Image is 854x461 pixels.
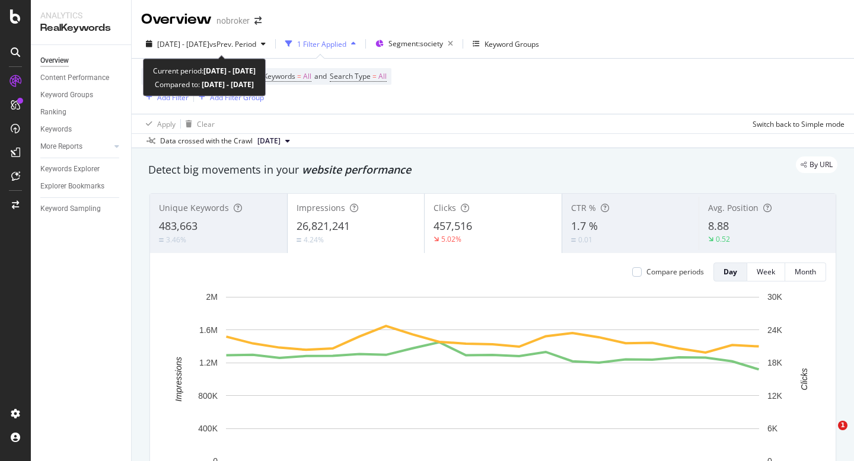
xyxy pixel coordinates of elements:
[578,235,592,245] div: 0.01
[388,39,443,49] span: Segment: society
[141,114,176,133] button: Apply
[199,358,218,367] text: 1.2M
[724,267,737,277] div: Day
[40,72,123,84] a: Content Performance
[155,78,254,91] div: Compared to:
[571,202,596,213] span: CTR %
[40,106,123,119] a: Ranking
[795,267,816,277] div: Month
[716,234,730,244] div: 0.52
[40,140,111,153] a: More Reports
[181,114,215,133] button: Clear
[796,156,837,173] div: legacy label
[40,180,104,193] div: Explorer Bookmarks
[304,235,324,245] div: 4.24%
[297,39,346,49] div: 1 Filter Applied
[747,262,785,281] button: Week
[785,262,826,281] button: Month
[206,292,218,302] text: 2M
[254,17,262,25] div: arrow-right-arrow-left
[767,424,778,433] text: 6K
[174,357,183,401] text: Impressions
[203,66,256,76] b: [DATE] - [DATE]
[40,89,123,101] a: Keyword Groups
[40,203,101,215] div: Keyword Sampling
[253,134,295,148] button: [DATE]
[40,180,123,193] a: Explorer Bookmarks
[263,71,295,81] span: Keywords
[40,163,123,175] a: Keywords Explorer
[434,202,456,213] span: Clicks
[767,292,783,302] text: 30K
[40,203,123,215] a: Keyword Sampling
[814,421,842,449] iframe: Intercom live chat
[40,140,82,153] div: More Reports
[198,424,218,433] text: 400K
[799,368,809,390] text: Clicks
[157,119,176,129] div: Apply
[153,64,256,78] div: Current period:
[297,202,345,213] span: Impressions
[194,90,264,104] button: Add Filter Group
[708,219,729,233] span: 8.88
[468,34,544,53] button: Keyword Groups
[160,136,253,146] div: Data crossed with the Crawl
[838,421,847,430] span: 1
[199,325,218,335] text: 1.6M
[571,219,598,233] span: 1.7 %
[40,89,93,101] div: Keyword Groups
[40,55,123,67] a: Overview
[767,325,783,335] text: 24K
[166,235,186,245] div: 3.46%
[141,90,189,104] button: Add Filter
[40,123,123,136] a: Keywords
[485,39,539,49] div: Keyword Groups
[314,71,327,81] span: and
[216,15,250,27] div: nobroker
[197,119,215,129] div: Clear
[157,39,209,49] span: [DATE] - [DATE]
[40,163,100,175] div: Keywords Explorer
[200,79,254,89] b: [DATE] - [DATE]
[141,34,270,53] button: [DATE] - [DATE]vsPrev. Period
[157,92,189,103] div: Add Filter
[767,391,783,401] text: 12K
[713,262,747,281] button: Day
[434,219,472,233] span: 457,516
[753,119,845,129] div: Switch back to Simple mode
[40,123,72,136] div: Keywords
[297,238,301,242] img: Equal
[40,106,66,119] div: Ranking
[159,238,164,242] img: Equal
[767,358,783,367] text: 18K
[757,267,775,277] div: Week
[646,267,704,277] div: Compare periods
[371,34,458,53] button: Segment:society
[159,219,197,233] span: 483,663
[378,68,387,85] span: All
[40,55,69,67] div: Overview
[372,71,377,81] span: =
[571,238,576,242] img: Equal
[40,21,122,35] div: RealKeywords
[198,391,218,401] text: 800K
[810,161,833,168] span: By URL
[441,234,461,244] div: 5.02%
[297,219,350,233] span: 26,821,241
[708,202,759,213] span: Avg. Position
[210,92,264,103] div: Add Filter Group
[297,71,301,81] span: =
[141,9,212,30] div: Overview
[748,114,845,133] button: Switch back to Simple mode
[303,68,311,85] span: All
[330,71,371,81] span: Search Type
[209,39,256,49] span: vs Prev. Period
[40,72,109,84] div: Content Performance
[281,34,361,53] button: 1 Filter Applied
[40,9,122,21] div: Analytics
[159,202,229,213] span: Unique Keywords
[257,136,281,146] span: 2025 Sep. 1st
